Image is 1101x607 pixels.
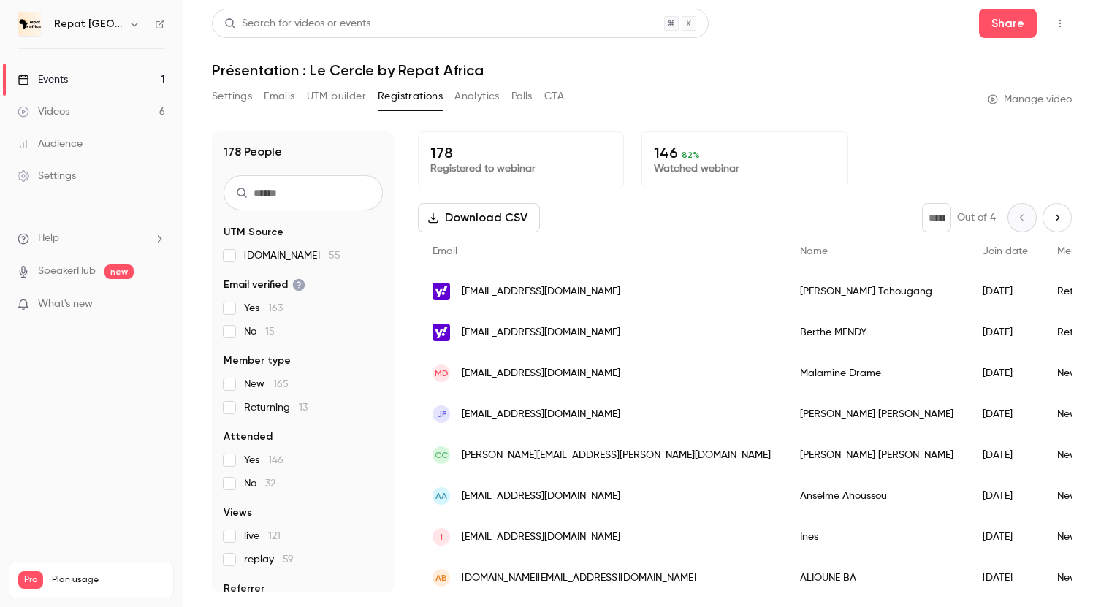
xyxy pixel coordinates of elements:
[224,16,370,31] div: Search for videos or events
[224,581,264,596] span: Referrer
[785,516,968,557] div: Ines
[18,104,69,119] div: Videos
[18,231,165,246] li: help-dropdown-opener
[378,85,443,108] button: Registrations
[437,408,446,421] span: jF
[283,554,294,565] span: 59
[268,531,281,541] span: 121
[244,301,283,316] span: Yes
[968,435,1043,476] div: [DATE]
[462,407,620,422] span: [EMAIL_ADDRESS][DOMAIN_NAME]
[52,574,164,586] span: Plan usage
[968,312,1043,353] div: [DATE]
[435,367,449,380] span: MD
[968,516,1043,557] div: [DATE]
[244,400,308,415] span: Returning
[244,529,281,543] span: live
[224,225,283,240] span: UTM Source
[54,17,123,31] h6: Repat [GEOGRAPHIC_DATA]
[224,505,252,520] span: Views
[418,203,540,232] button: Download CSV
[462,325,620,340] span: [EMAIL_ADDRESS][DOMAIN_NAME]
[988,92,1072,107] a: Manage video
[430,144,612,161] p: 178
[244,453,283,467] span: Yes
[18,571,43,589] span: Pro
[785,435,968,476] div: [PERSON_NAME] [PERSON_NAME]
[654,144,835,161] p: 146
[104,264,134,279] span: new
[329,251,340,261] span: 55
[435,571,447,584] span: AB
[435,489,447,503] span: AA
[462,284,620,299] span: [EMAIL_ADDRESS][DOMAIN_NAME]
[462,366,620,381] span: [EMAIL_ADDRESS][DOMAIN_NAME]
[224,430,273,444] span: Attended
[435,448,448,462] span: CC
[785,353,968,394] div: Malamine Drame
[430,161,612,176] p: Registered to webinar
[785,557,968,598] div: ALIOUNE BA
[462,570,696,586] span: [DOMAIN_NAME][EMAIL_ADDRESS][DOMAIN_NAME]
[299,402,308,413] span: 13
[244,476,275,491] span: No
[18,72,68,87] div: Events
[18,169,76,183] div: Settings
[224,278,305,292] span: Email verified
[264,85,294,108] button: Emails
[785,394,968,435] div: [PERSON_NAME] [PERSON_NAME]
[968,476,1043,516] div: [DATE]
[654,161,835,176] p: Watched webinar
[462,489,620,504] span: [EMAIL_ADDRESS][DOMAIN_NAME]
[785,271,968,312] div: [PERSON_NAME] Tchougang
[224,143,282,161] h1: 178 People
[268,303,283,313] span: 163
[148,298,165,311] iframe: Noticeable Trigger
[968,557,1043,598] div: [DATE]
[38,264,96,279] a: SpeakerHub
[212,85,252,108] button: Settings
[433,283,450,300] img: yahoo.fr
[968,394,1043,435] div: [DATE]
[968,353,1043,394] div: [DATE]
[462,448,771,463] span: [PERSON_NAME][EMAIL_ADDRESS][PERSON_NAME][DOMAIN_NAME]
[18,137,83,151] div: Audience
[212,61,1072,79] h1: Présentation : Le Cercle by Repat Africa
[18,12,42,36] img: Repat Africa
[957,210,996,225] p: Out of 4
[268,455,283,465] span: 146
[433,246,457,256] span: Email
[265,327,275,337] span: 15
[682,150,700,160] span: 82 %
[1043,203,1072,232] button: Next page
[433,324,450,341] img: yahoo.fr
[307,85,366,108] button: UTM builder
[785,476,968,516] div: Anselme Ahoussou
[224,354,291,368] span: Member type
[38,297,93,312] span: What's new
[273,379,289,389] span: 165
[800,246,828,256] span: Name
[244,324,275,339] span: No
[979,9,1037,38] button: Share
[265,478,275,489] span: 32
[454,85,500,108] button: Analytics
[244,552,294,567] span: replay
[785,312,968,353] div: Berthe MENDY
[983,246,1028,256] span: Join date
[968,271,1043,312] div: [DATE]
[544,85,564,108] button: CTA
[38,231,59,246] span: Help
[441,530,443,543] span: I
[244,377,289,392] span: New
[462,530,620,545] span: [EMAIL_ADDRESS][DOMAIN_NAME]
[511,85,533,108] button: Polls
[244,248,340,263] span: [DOMAIN_NAME]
